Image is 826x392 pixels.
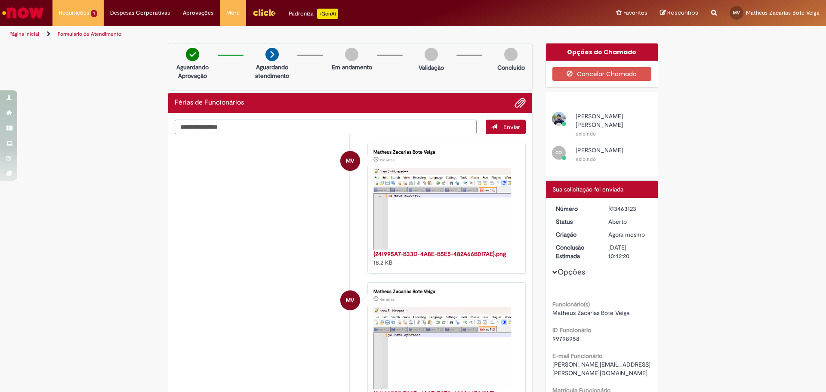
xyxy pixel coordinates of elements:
div: [DATE] 10:42:20 [608,243,648,260]
span: Sua solicitação foi enviada [552,185,623,193]
span: Agora mesmo [608,231,645,238]
b: Funcionário(s) [552,300,590,308]
dt: Criação [549,230,602,239]
span: Despesas Corporativas [110,9,170,17]
span: CO [555,150,562,155]
b: E-mail Funcionário [552,352,602,360]
div: Padroniza [289,9,338,19]
div: Matheus Zacarias Bote Veiga [373,150,517,155]
p: Validação [419,63,444,72]
span: [PERSON_NAME] [PERSON_NAME] [576,112,623,129]
h2: Férias de Funcionários Histórico de tíquete [175,99,244,107]
ul: Trilhas de página [6,26,544,42]
span: MV [733,10,740,15]
span: 99798958 [552,335,579,343]
button: Cancelar Chamado [552,67,652,81]
div: R13463123 [608,204,648,213]
div: Matheus Zacarias Bote Veiga [373,289,517,294]
span: [PERSON_NAME] [576,146,623,154]
p: Aguardando atendimento [251,63,293,80]
div: 18.2 KB [373,250,517,267]
div: Matheus Zacarias Bote Veiga [340,151,360,171]
div: 29/08/2025 15:42:17 [608,230,648,239]
span: MV [346,290,354,311]
dt: Conclusão Estimada [549,243,602,260]
span: Rascunhos [667,9,698,17]
span: Favoritos [623,9,647,17]
p: Em andamento [332,63,372,71]
img: click_logo_yellow_360x200.png [253,6,276,19]
span: 4m atrás [380,297,395,302]
span: Aprovações [183,9,213,17]
button: Enviar [486,120,526,134]
dt: Número [549,204,602,213]
small: exibindo [576,156,596,163]
div: Matheus Zacarias Bote Veiga [340,290,360,310]
time: 29/08/2025 15:42:17 [608,231,645,238]
div: Aberto [608,217,648,226]
b: ID Funcionário [552,326,591,334]
img: check-circle-green.png [186,48,199,61]
span: MV [346,151,354,171]
a: Página inicial [9,31,39,37]
p: +GenAi [317,9,338,19]
textarea: Digite sua mensagem aqui... [175,120,477,134]
div: Opções do Chamado [546,43,658,61]
span: More [226,9,240,17]
img: arrow-next.png [265,48,279,61]
button: Adicionar anexos [515,97,526,108]
p: Concluído [497,63,525,72]
span: 2m atrás [380,157,395,163]
time: 29/08/2025 15:40:48 [380,157,395,163]
span: Requisições [59,9,89,17]
p: Aguardando Aprovação [172,63,213,80]
span: Matheus Zacarias Bote Veiga [552,309,629,317]
small: exibindo [576,130,596,137]
a: Formulário de Atendimento [58,31,121,37]
span: Enviar [503,123,520,131]
dt: Status [549,217,602,226]
img: img-circle-grey.png [345,48,358,61]
span: 1 [91,10,97,17]
a: {241995A7-B33D-4A8E-B5E5-482A66B017AE}.png [373,250,506,258]
span: [PERSON_NAME][EMAIL_ADDRESS][PERSON_NAME][DOMAIN_NAME] [552,361,650,377]
img: ServiceNow [1,4,45,22]
time: 29/08/2025 15:38:08 [380,297,395,302]
img: img-circle-grey.png [504,48,518,61]
a: Rascunhos [660,9,698,17]
span: Matheus Zacarias Bote Veiga [746,9,820,16]
img: img-circle-grey.png [425,48,438,61]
